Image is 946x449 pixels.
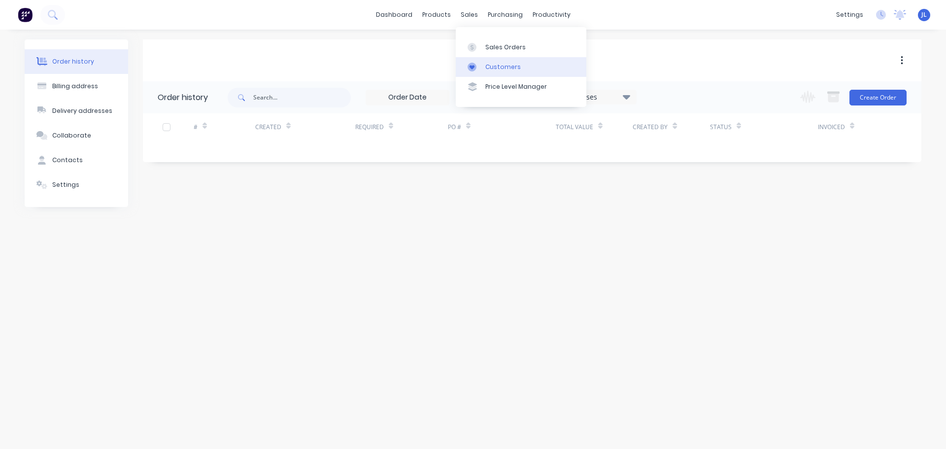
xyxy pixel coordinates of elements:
[556,113,633,140] div: Total Value
[485,43,526,52] div: Sales Orders
[25,173,128,197] button: Settings
[485,63,521,71] div: Customers
[158,92,208,104] div: Order history
[25,74,128,99] button: Billing address
[255,113,355,140] div: Created
[710,113,818,140] div: Status
[25,49,128,74] button: Order history
[633,123,668,132] div: Created By
[194,123,198,132] div: #
[528,7,575,22] div: productivity
[52,106,112,115] div: Delivery addresses
[831,7,868,22] div: settings
[818,113,879,140] div: Invoiced
[25,99,128,123] button: Delivery addresses
[52,57,94,66] div: Order history
[366,90,449,105] input: Order Date
[25,148,128,173] button: Contacts
[371,7,417,22] a: dashboard
[52,180,79,189] div: Settings
[456,77,586,97] a: Price Level Manager
[485,82,547,91] div: Price Level Manager
[52,82,98,91] div: Billing address
[355,113,448,140] div: Required
[456,57,586,77] a: Customers
[921,10,927,19] span: JL
[253,88,351,107] input: Search...
[448,123,461,132] div: PO #
[194,113,255,140] div: #
[18,7,33,22] img: Factory
[556,123,593,132] div: Total Value
[255,123,281,132] div: Created
[553,92,636,103] div: 20 Statuses
[456,7,483,22] div: sales
[355,123,384,132] div: Required
[633,113,709,140] div: Created By
[818,123,845,132] div: Invoiced
[448,113,556,140] div: PO #
[849,90,907,105] button: Create Order
[52,156,83,165] div: Contacts
[52,131,91,140] div: Collaborate
[417,7,456,22] div: products
[710,123,732,132] div: Status
[25,123,128,148] button: Collaborate
[456,37,586,57] a: Sales Orders
[483,7,528,22] div: purchasing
